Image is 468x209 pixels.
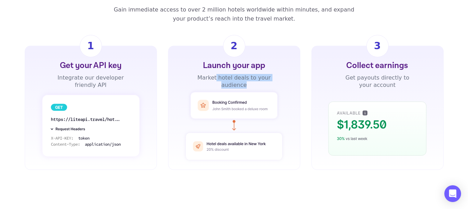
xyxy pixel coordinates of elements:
[203,60,265,71] div: Launch your app
[60,60,121,71] div: Get your API key
[197,74,271,89] div: Market hotel deals to your audience
[340,74,415,89] div: Get payouts directly to your account
[444,185,461,202] div: Open Intercom Messenger
[346,60,408,71] div: Collect earnings
[87,39,94,53] div: 1
[53,74,128,89] div: Integrate our developer friendly API
[231,39,237,53] div: 2
[374,39,381,53] div: 3
[109,5,359,23] div: Gain immediate access to over 2 million hotels worldwide within minutes, and expand your product’...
